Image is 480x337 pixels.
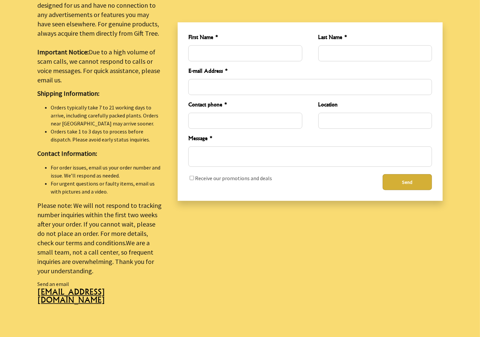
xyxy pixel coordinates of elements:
[37,48,89,56] strong: Important Notice:
[318,113,432,129] input: Location
[37,288,162,309] a: [EMAIL_ADDRESS][DOMAIN_NAME]
[195,175,272,182] label: Receive our promotions and deals
[383,174,432,190] button: Send
[188,67,432,76] span: E-mail Address *
[51,180,162,196] li: For urgent questions or faulty items, email us with pictures and a video.
[188,113,302,129] input: Contact phone *
[318,100,432,110] span: Location
[188,100,302,110] span: Contact phone *
[188,146,432,167] textarea: Message *
[188,134,432,144] span: Message *
[51,163,162,180] li: For order issues, email us your order number and issue. We’ll respond as needed.
[37,89,99,97] strong: Shipping Information:
[188,33,302,43] span: First Name *
[37,281,69,287] span: Send an email
[51,103,162,127] li: Orders typically take 7 to 21 working days to arrive, including carefully packed plants. Orders n...
[37,201,162,275] big: Please note: We will not respond to tracking number inquiries within the first two weeks after yo...
[318,33,432,43] span: Last Name *
[188,79,432,95] input: E-mail Address *
[318,45,432,61] input: Last Name *
[188,45,302,61] input: First Name *
[51,127,162,143] li: Orders take 1 to 3 days to process before dispatch. Please avoid early status inquiries.
[37,149,97,157] strong: Contact Information:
